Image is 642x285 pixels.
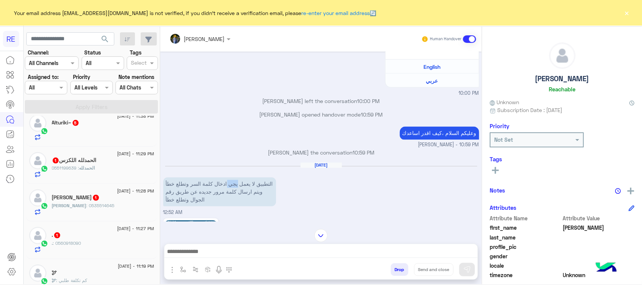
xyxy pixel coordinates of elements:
span: 10:00 PM [459,90,479,97]
span: 1 [93,195,99,201]
span: gender [490,252,562,260]
img: make a call [226,267,232,273]
span: 1 [53,158,59,164]
span: Unknown [563,271,635,279]
img: WhatsApp [41,240,48,247]
span: الحمدلله [79,165,95,171]
span: . [52,240,53,246]
h5: Alturiki~ [52,120,79,126]
span: English [423,64,440,70]
label: Tags [130,49,141,56]
button: Drop [391,263,408,276]
span: كم تكلفة طلبي [56,277,88,283]
div: RE [3,31,19,47]
img: defaultAdmin.png [29,152,46,169]
p: 20/8/2025, 10:59 PM [400,127,479,140]
img: WhatsApp [41,127,48,135]
span: null [563,252,635,260]
span: Your email address [EMAIL_ADDRESS][DOMAIN_NAME] is not verified, if you didn't receive a verifica... [14,9,376,17]
span: 10:59 PM [361,112,383,118]
span: search [100,35,109,44]
a: re-enter your email address [302,10,370,16]
span: Subscription Date : [DATE] [497,106,562,114]
img: WhatsApp [41,277,48,285]
img: send attachment [168,265,177,274]
span: last_name [490,233,562,241]
button: Send and close [414,263,454,276]
label: Priority [73,73,90,81]
h6: Tags [490,156,634,162]
span: [DATE] - 11:28 PM [117,188,154,194]
span: 0535514645 [87,203,115,208]
span: profile_pic [490,243,562,251]
span: Attribute Value [563,214,635,222]
small: Human Handover [430,36,461,42]
h6: Priority [490,123,509,129]
button: select flow [177,263,190,276]
p: [PERSON_NAME] left the conversation [163,97,479,105]
img: defaultAdmin.png [29,227,46,244]
span: 🕊 [52,277,56,283]
img: Trigger scenario [193,267,199,273]
img: add [627,188,634,194]
p: 21/8/2025, 12:52 AM [163,177,276,206]
button: create order [202,263,214,276]
span: Attribute Name [490,214,562,222]
p: [PERSON_NAME] opened handover mode [163,111,479,119]
h5: 🕊 [52,270,57,276]
img: notes [615,188,621,194]
span: [DATE] - 11:27 PM [117,225,154,232]
label: Note mentions [118,73,154,81]
h6: Reachable [549,86,575,92]
img: hulul-logo.png [593,255,619,281]
img: WhatsApp [41,165,48,173]
span: [DATE] - 11:29 PM [117,150,154,157]
span: null [563,262,635,270]
label: Status [84,49,101,56]
span: 0551199639 [52,165,79,171]
button: search [96,32,114,49]
button: × [623,9,631,17]
img: defaultAdmin.png [29,115,46,132]
button: Apply Filters [25,100,158,114]
img: send voice note [214,265,223,274]
span: locale [490,262,562,270]
h5: الحمدلله اللكزس [52,157,97,164]
img: select flow [180,267,186,273]
h6: [DATE] [301,163,342,168]
img: WhatsApp [41,202,48,210]
span: first_name [490,224,562,232]
span: عربي [426,77,438,84]
img: defaultAdmin.png [549,43,575,68]
span: [PERSON_NAME] - 10:59 PM [418,142,479,149]
img: send message [463,266,471,273]
span: [PERSON_NAME] [52,203,87,208]
label: Channel: [28,49,49,56]
h6: Notes [490,187,505,194]
span: 10:00 PM [357,98,380,105]
button: Trigger scenario [190,263,202,276]
span: [DATE] - 11:19 PM [118,263,154,270]
img: defaultAdmin.png [29,189,46,206]
h6: Attributes [490,204,516,211]
h5: [PERSON_NAME] [535,74,589,83]
span: [DATE] - 11:38 PM [117,113,154,120]
span: 1 [54,232,60,238]
span: 10:59 PM [352,150,374,156]
span: Unknown [490,98,519,106]
span: عبدالرحمن [563,224,635,232]
h5: . [52,232,61,238]
p: [PERSON_NAME] the conversation [163,149,479,157]
span: 5 [73,120,79,126]
img: defaultAdmin.png [29,265,46,282]
label: Assigned to: [28,73,59,81]
h5: سعد [52,194,100,201]
img: scroll [314,229,328,242]
img: create order [205,267,211,273]
span: timezone [490,271,562,279]
span: 0560918090 [53,240,81,246]
span: 12:52 AM [163,210,183,215]
div: Select [130,59,147,68]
